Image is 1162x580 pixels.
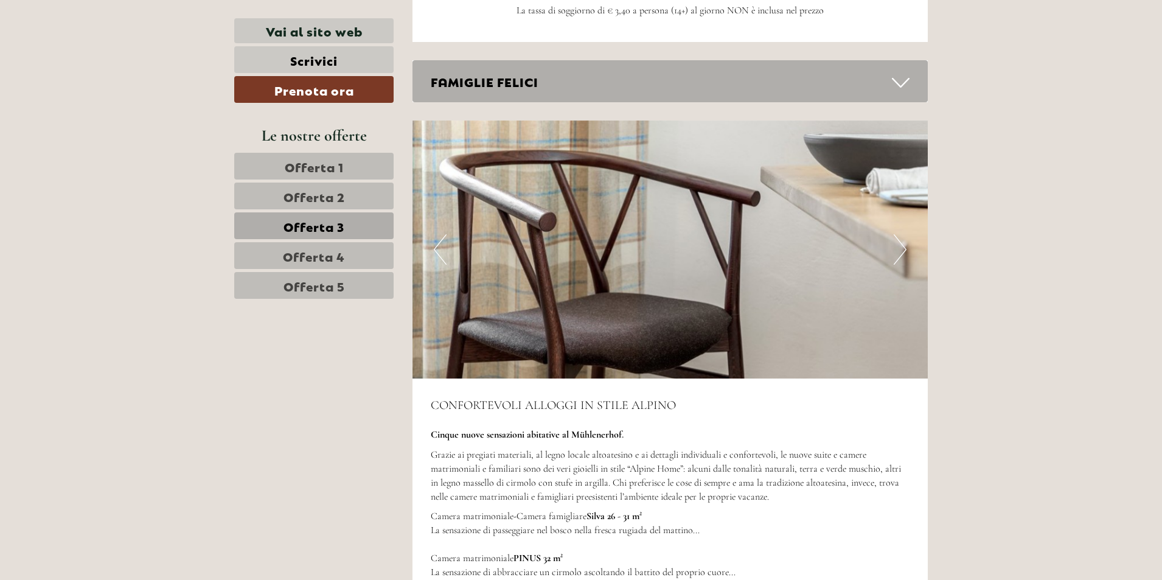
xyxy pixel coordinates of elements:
strong: - [513,510,517,522]
p: Camera matrimoniale Camera famigliare [431,509,910,523]
button: Previous [434,234,447,265]
button: Invia [408,315,479,342]
span: CONFORTEVOLI ALLOGGI IN STILE ALPINO [431,398,676,413]
div: Buon giorno, come possiamo aiutarla? [9,33,169,70]
p: Camera matrimoniale [431,551,910,565]
div: [GEOGRAPHIC_DATA] [18,35,162,45]
strong: PINUS 32 m² [513,552,563,564]
a: Scrivici [234,46,394,73]
strong: Silva 26 - 31 m² [586,510,642,522]
span: Offerta 4 [283,247,345,264]
span: La tassa di soggiorno di € 3,40 a persona (14+) al giorno NON è inclusa nel prezzo [517,4,824,16]
span: Offerta 2 [284,187,345,204]
span: Offerta 1 [285,158,344,175]
span: Offerta 3 [284,217,344,234]
div: Le nostre offerte [234,124,394,147]
span: . [622,428,624,441]
a: Prenota ora [234,76,394,103]
strong: Cinque nuove sensazioni abitative al Mühlenerhof [431,428,624,441]
button: Next [894,234,906,265]
small: 08:01 [18,59,162,68]
p: La sensazione di passeggiare nel bosco nella fresca rugiada del mattino... [431,523,910,537]
p: La sensazione di abbracciare un cirmolo ascoltando il battito del proprio cuore... [431,565,910,579]
a: Vai al sito web [234,18,394,43]
p: Grazie ai pregiati materiali, al legno locale altoatesino e ai dettagli individuali e confortevol... [431,448,910,503]
div: FAMIGLIE FELICI [412,60,928,102]
div: giovedì [213,9,266,30]
span: Offerta 5 [284,277,345,294]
